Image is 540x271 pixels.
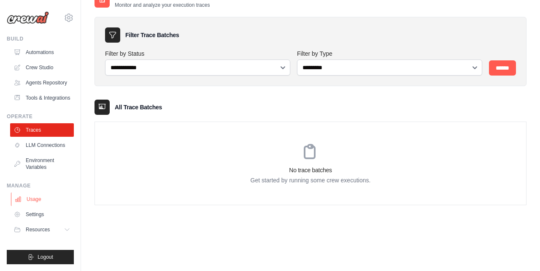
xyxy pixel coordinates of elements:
[95,176,526,184] p: Get started by running some crew executions.
[7,182,74,189] div: Manage
[10,76,74,89] a: Agents Repository
[10,208,74,221] a: Settings
[10,123,74,137] a: Traces
[10,154,74,174] a: Environment Variables
[95,166,526,174] h3: No trace batches
[10,61,74,74] a: Crew Studio
[115,2,210,8] p: Monitor and analyze your execution traces
[297,49,482,58] label: Filter by Type
[7,113,74,120] div: Operate
[10,223,74,236] button: Resources
[115,103,162,111] h3: All Trace Batches
[26,226,50,233] span: Resources
[10,91,74,105] a: Tools & Integrations
[125,31,179,39] h3: Filter Trace Batches
[11,192,75,206] a: Usage
[38,254,53,260] span: Logout
[105,49,290,58] label: Filter by Status
[7,250,74,264] button: Logout
[7,11,49,24] img: Logo
[10,138,74,152] a: LLM Connections
[10,46,74,59] a: Automations
[7,35,74,42] div: Build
